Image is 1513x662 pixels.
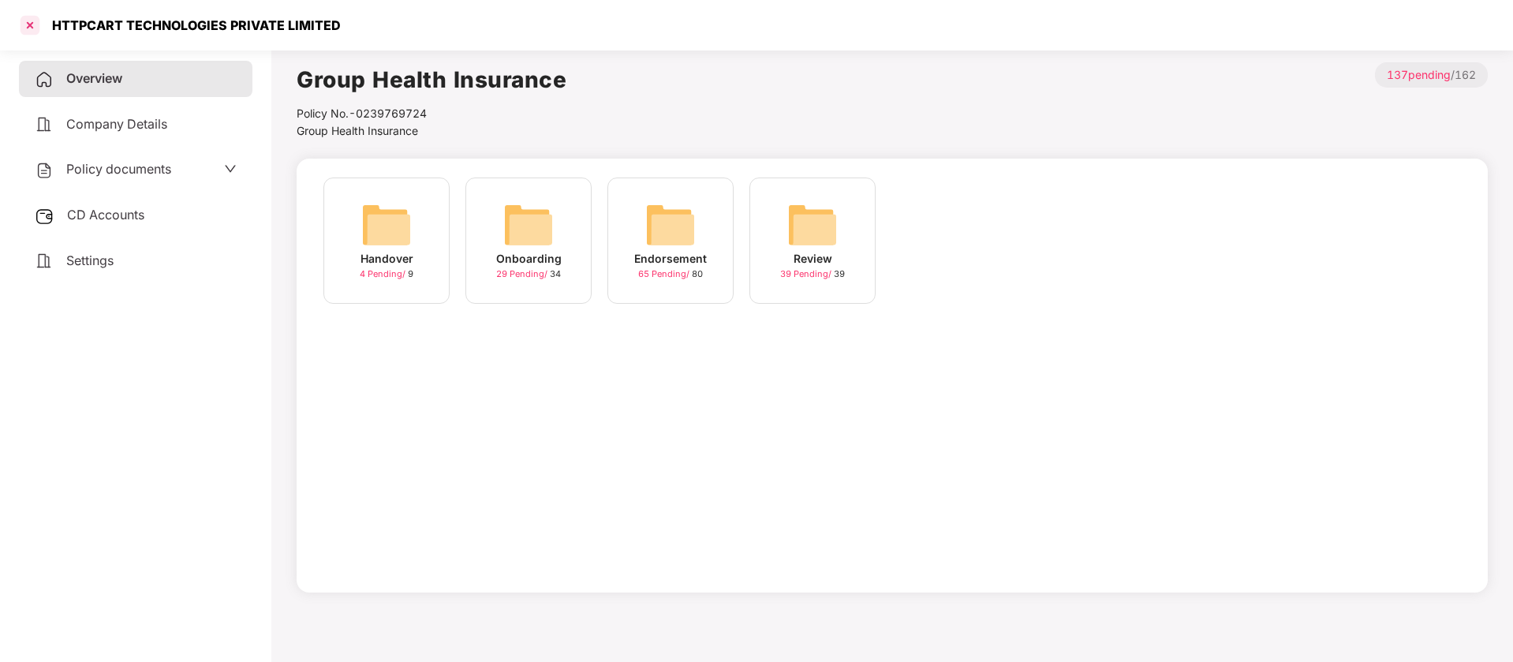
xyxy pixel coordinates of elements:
img: svg+xml;base64,PHN2ZyB4bWxucz0iaHR0cDovL3d3dy53My5vcmcvMjAwMC9zdmciIHdpZHRoPSI2NCIgaGVpZ2h0PSI2NC... [361,200,412,250]
h1: Group Health Insurance [297,62,566,97]
span: CD Accounts [67,207,144,223]
div: Onboarding [496,250,562,267]
p: / 162 [1375,62,1488,88]
img: svg+xml;base64,PHN2ZyB4bWxucz0iaHR0cDovL3d3dy53My5vcmcvMjAwMC9zdmciIHdpZHRoPSI2NCIgaGVpZ2h0PSI2NC... [645,200,696,250]
img: svg+xml;base64,PHN2ZyB4bWxucz0iaHR0cDovL3d3dy53My5vcmcvMjAwMC9zdmciIHdpZHRoPSI2NCIgaGVpZ2h0PSI2NC... [787,200,838,250]
div: 39 [780,267,845,281]
img: svg+xml;base64,PHN2ZyB4bWxucz0iaHR0cDovL3d3dy53My5vcmcvMjAwMC9zdmciIHdpZHRoPSIyNCIgaGVpZ2h0PSIyNC... [35,115,54,134]
img: svg+xml;base64,PHN2ZyB4bWxucz0iaHR0cDovL3d3dy53My5vcmcvMjAwMC9zdmciIHdpZHRoPSIyNCIgaGVpZ2h0PSIyNC... [35,252,54,271]
div: 9 [360,267,413,281]
div: Policy No.- 0239769724 [297,105,566,122]
div: 34 [496,267,561,281]
span: Group Health Insurance [297,124,418,137]
span: 4 Pending / [360,268,408,279]
span: 39 Pending / [780,268,834,279]
div: Review [794,250,832,267]
img: svg+xml;base64,PHN2ZyB4bWxucz0iaHR0cDovL3d3dy53My5vcmcvMjAwMC9zdmciIHdpZHRoPSIyNCIgaGVpZ2h0PSIyNC... [35,161,54,180]
div: HTTPCART TECHNOLOGIES PRIVATE LIMITED [43,17,341,33]
span: Policy documents [66,161,171,177]
div: Handover [361,250,413,267]
div: 80 [638,267,703,281]
span: Company Details [66,116,167,132]
span: Overview [66,70,122,86]
span: 29 Pending / [496,268,550,279]
span: Settings [66,252,114,268]
img: svg+xml;base64,PHN2ZyB4bWxucz0iaHR0cDovL3d3dy53My5vcmcvMjAwMC9zdmciIHdpZHRoPSI2NCIgaGVpZ2h0PSI2NC... [503,200,554,250]
span: 137 pending [1387,68,1451,81]
span: 65 Pending / [638,268,692,279]
div: Endorsement [634,250,707,267]
span: down [224,163,237,175]
img: svg+xml;base64,PHN2ZyB4bWxucz0iaHR0cDovL3d3dy53My5vcmcvMjAwMC9zdmciIHdpZHRoPSIyNCIgaGVpZ2h0PSIyNC... [35,70,54,89]
img: svg+xml;base64,PHN2ZyB3aWR0aD0iMjUiIGhlaWdodD0iMjQiIHZpZXdCb3g9IjAgMCAyNSAyNCIgZmlsbD0ibm9uZSIgeG... [35,207,54,226]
